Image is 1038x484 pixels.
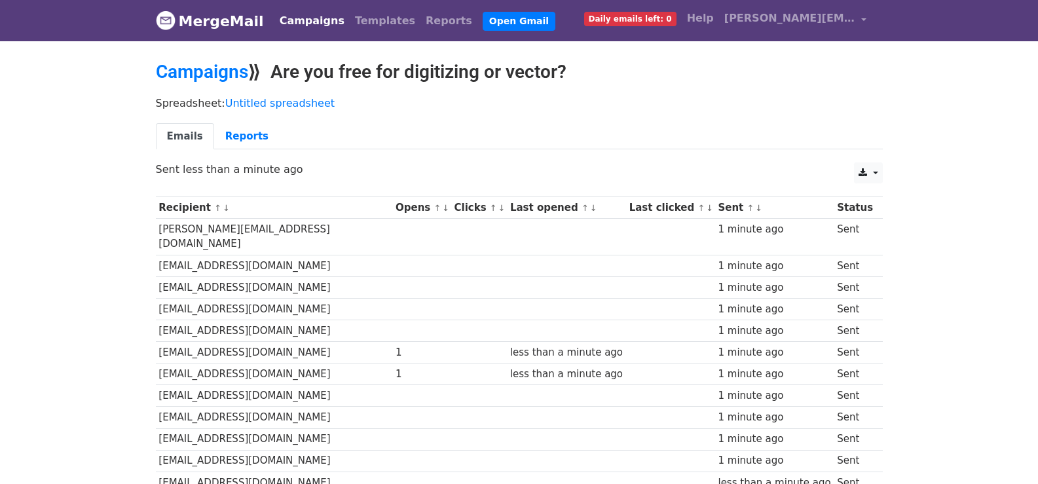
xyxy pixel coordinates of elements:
a: ↓ [223,203,230,213]
a: [PERSON_NAME][EMAIL_ADDRESS][DOMAIN_NAME] [719,5,872,36]
td: [EMAIL_ADDRESS][DOMAIN_NAME] [156,255,393,276]
a: ↓ [755,203,762,213]
div: 1 minute ago [718,410,830,425]
a: Daily emails left: 0 [579,5,682,31]
a: ↑ [434,203,441,213]
a: Emails [156,123,214,150]
a: Reports [420,8,477,34]
iframe: Chat Widget [973,421,1038,484]
a: Templates [350,8,420,34]
th: Sent [715,197,834,219]
td: Sent [834,385,876,407]
td: Sent [834,219,876,255]
div: 1 [396,367,448,382]
a: Help [682,5,719,31]
td: Sent [834,363,876,385]
td: [EMAIL_ADDRESS][DOMAIN_NAME] [156,276,393,298]
td: Sent [834,255,876,276]
a: ↓ [442,203,449,213]
div: less than a minute ago [510,367,623,382]
td: Sent [834,428,876,450]
td: Sent [834,320,876,342]
h2: ⟫ Are you free for digitizing or vector? [156,61,883,83]
div: 1 minute ago [718,259,830,274]
a: ↑ [582,203,589,213]
p: Spreadsheet: [156,96,883,110]
a: ↑ [490,203,497,213]
td: [EMAIL_ADDRESS][DOMAIN_NAME] [156,428,393,450]
div: 1 minute ago [718,222,830,237]
div: less than a minute ago [510,345,623,360]
span: [PERSON_NAME][EMAIL_ADDRESS][DOMAIN_NAME] [724,10,855,26]
th: Last opened [507,197,626,219]
td: [EMAIL_ADDRESS][DOMAIN_NAME] [156,342,393,363]
td: Sent [834,407,876,428]
th: Clicks [451,197,507,219]
div: 1 [396,345,448,360]
span: Daily emails left: 0 [584,12,677,26]
a: ↑ [214,203,221,213]
a: ↑ [747,203,754,213]
a: ↓ [706,203,713,213]
a: Untitled spreadsheet [225,97,335,109]
td: [EMAIL_ADDRESS][DOMAIN_NAME] [156,363,393,385]
div: 1 minute ago [718,432,830,447]
a: ↓ [498,203,506,213]
td: [EMAIL_ADDRESS][DOMAIN_NAME] [156,298,393,320]
td: [EMAIL_ADDRESS][DOMAIN_NAME] [156,385,393,407]
a: ↓ [590,203,597,213]
a: MergeMail [156,7,264,35]
div: 1 minute ago [718,280,830,295]
td: [EMAIL_ADDRESS][DOMAIN_NAME] [156,450,393,472]
a: Campaigns [156,61,248,83]
a: Campaigns [274,8,350,34]
img: MergeMail logo [156,10,176,30]
p: Sent less than a minute ago [156,162,883,176]
div: 1 minute ago [718,345,830,360]
th: Opens [392,197,451,219]
a: Open Gmail [483,12,555,31]
td: Sent [834,450,876,472]
div: 1 minute ago [718,324,830,339]
div: 1 minute ago [718,388,830,403]
th: Recipient [156,197,393,219]
div: 1 minute ago [718,367,830,382]
td: [EMAIL_ADDRESS][DOMAIN_NAME] [156,320,393,342]
a: ↑ [697,203,705,213]
th: Last clicked [626,197,715,219]
div: 1 minute ago [718,453,830,468]
td: [PERSON_NAME][EMAIL_ADDRESS][DOMAIN_NAME] [156,219,393,255]
th: Status [834,197,876,219]
td: [EMAIL_ADDRESS][DOMAIN_NAME] [156,407,393,428]
a: Reports [214,123,280,150]
div: 1 minute ago [718,302,830,317]
td: Sent [834,298,876,320]
td: Sent [834,276,876,298]
td: Sent [834,342,876,363]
